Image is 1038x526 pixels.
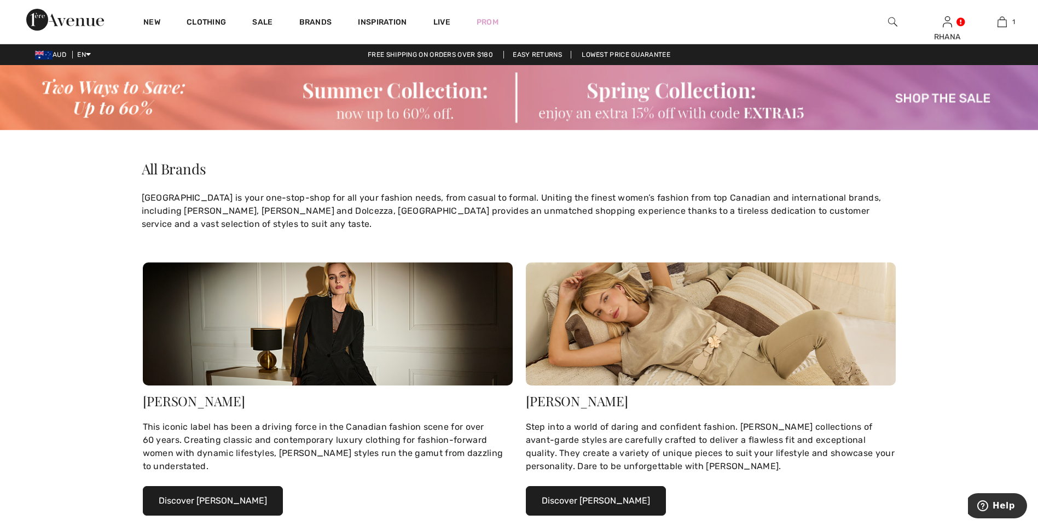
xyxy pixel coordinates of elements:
[526,262,896,385] img: Frank Lyman
[26,9,104,31] img: 1ère Avenue
[943,15,952,28] img: My Info
[77,51,91,59] span: EN
[35,51,71,59] span: AUD
[433,16,450,28] a: Live
[503,51,571,59] a: Easy Returns
[573,51,679,59] a: Lowest Price Guarantee
[252,17,272,29] a: Sale
[968,493,1027,521] iframe: Opens a widget where you can find more information
[299,17,332,29] a: Brands
[187,17,226,29] a: Clothing
[526,394,896,407] div: [PERSON_NAME]
[35,51,53,60] img: Australian Dollar
[943,16,952,27] a: Sign In
[359,51,502,59] a: Free shipping on orders over $180
[888,15,897,28] img: search the website
[920,31,974,43] div: RHANA
[143,486,283,516] button: Discover [PERSON_NAME]
[143,262,513,385] img: Joseph Ribkoff
[136,186,902,236] div: [GEOGRAPHIC_DATA] is your one-stop-shop for all your fashion needs, from casual to formal. Unitin...
[143,420,513,473] div: This iconic label has been a driving force in the Canadian fashion scene for over 60 years. Creat...
[526,420,896,473] div: Step into a world of daring and confident fashion. [PERSON_NAME] collections of avant-garde style...
[358,17,407,29] span: Inspiration
[143,17,160,29] a: New
[136,156,902,182] h1: All Brands
[526,486,666,516] button: Discover [PERSON_NAME]
[477,16,498,28] a: Prom
[1012,17,1015,27] span: 1
[998,15,1007,28] img: My Bag
[975,15,1029,28] a: 1
[143,394,513,407] div: [PERSON_NAME]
